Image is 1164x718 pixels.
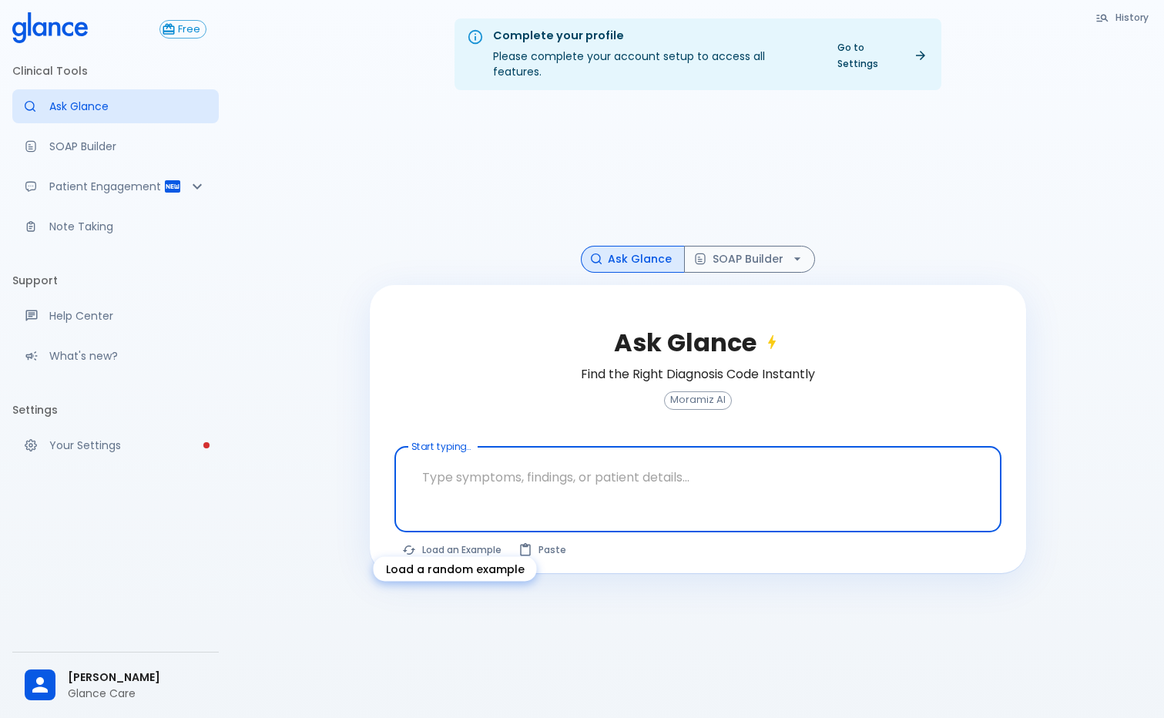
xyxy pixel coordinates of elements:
li: Clinical Tools [12,52,219,89]
div: Complete your profile [493,28,816,45]
p: Your Settings [49,438,206,453]
p: Note Taking [49,219,206,234]
span: Moramiz AI [665,394,731,406]
p: Ask Glance [49,99,206,114]
a: Docugen: Compose a clinical documentation in seconds [12,129,219,163]
label: Start typing... [411,440,471,453]
button: Load a random example [394,538,511,561]
h2: Ask Glance [614,328,781,357]
span: Free [173,24,206,35]
p: Patient Engagement [49,179,163,194]
div: Recent updates and feature releases [12,339,219,373]
a: Moramiz: Find ICD10AM codes instantly [12,89,219,123]
div: [PERSON_NAME]Glance Care [12,659,219,712]
p: Glance Care [68,686,206,701]
button: Ask Glance [581,246,685,273]
li: Support [12,262,219,299]
li: Settings [12,391,219,428]
div: Please complete your account setup to access all features. [493,23,816,86]
p: What's new? [49,348,206,364]
a: Click to view or change your subscription [159,20,219,39]
h6: Find the Right Diagnosis Code Instantly [581,364,815,385]
button: SOAP Builder [684,246,815,273]
p: SOAP Builder [49,139,206,154]
a: Get help from our support team [12,299,219,333]
div: Patient Reports & Referrals [12,169,219,203]
a: Please complete account setup [12,428,219,462]
span: [PERSON_NAME] [68,669,206,686]
button: History [1088,6,1158,29]
p: Help Center [49,308,206,324]
button: Free [159,20,206,39]
div: Load a random example [374,557,537,582]
button: Paste from clipboard [511,538,575,561]
a: Advanced note-taking [12,210,219,243]
a: Go to Settings [828,36,935,75]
